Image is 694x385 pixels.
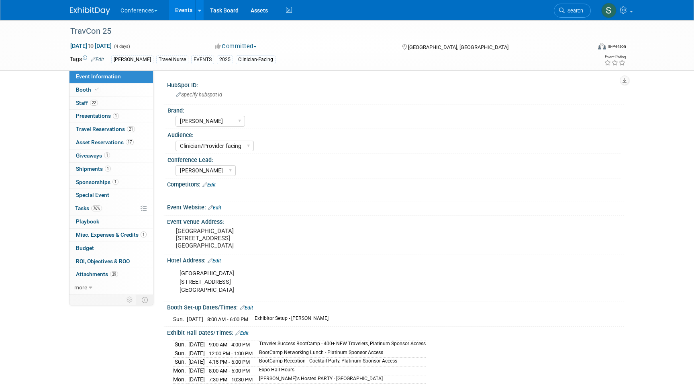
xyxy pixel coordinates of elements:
td: [DATE] [188,349,205,358]
span: 4:15 PM - 6:00 PM [209,359,250,365]
a: Asset Reservations17 [69,136,153,149]
td: Personalize Event Tab Strip [123,295,137,305]
div: Conference Lead: [167,154,621,164]
span: 21 [127,126,135,132]
span: Search [565,8,583,14]
span: Giveaways [76,152,110,159]
a: Tasks76% [69,202,153,215]
span: Tasks [75,205,102,211]
a: Budget [69,242,153,255]
a: Edit [202,182,216,188]
span: Misc. Expenses & Credits [76,231,147,238]
td: Sun. [173,358,188,367]
div: Booth Set-up Dates/Times: [167,301,624,312]
div: EVENTS [191,55,214,64]
div: Exhibit Hall Dates/Times: [167,327,624,337]
div: Hotel Address: [167,254,624,265]
span: Travel Reservations [76,126,135,132]
td: [DATE] [188,375,205,384]
td: [DATE] [187,315,203,324]
span: 1 [104,152,110,158]
td: Mon. [173,375,188,384]
span: 12:00 PM - 1:00 PM [209,350,253,356]
a: Presentations1 [69,110,153,123]
span: 1 [112,179,118,185]
div: In-Person [607,43,626,49]
td: Traveler Success BootCamp - 400+ NEW Travelers, Platinum Sponsor Access [254,340,426,349]
div: Event Website: [167,201,624,212]
a: Shipments1 [69,163,153,176]
a: Edit [91,57,104,62]
span: [DATE] [DATE] [70,42,112,49]
a: more [69,281,153,294]
span: Sponsorships [76,179,118,185]
span: Booth [76,86,100,93]
td: Exhibitor Setup - [PERSON_NAME] [250,315,329,324]
td: [DATE] [188,358,205,367]
span: Special Event [76,192,109,198]
i: Booth reservation complete [95,87,99,92]
img: ExhibitDay [70,7,110,15]
div: Clinician-Facing [236,55,276,64]
span: 22 [90,100,98,106]
a: Misc. Expenses & Credits1 [69,229,153,242]
span: 1 [141,231,147,238]
span: 7:30 PM - 10:30 PM [209,377,253,383]
a: Search [554,4,591,18]
span: [GEOGRAPHIC_DATA], [GEOGRAPHIC_DATA] [408,44,508,50]
div: Travel Nurse [156,55,188,64]
div: Event Venue Address: [167,216,624,226]
a: Giveaways1 [69,149,153,162]
td: [PERSON_NAME]'s Hosted PARTY - [GEOGRAPHIC_DATA] [254,375,426,384]
span: to [87,43,95,49]
span: Attachments [76,271,118,277]
span: Presentations [76,113,119,119]
span: 17 [126,139,134,145]
span: 1 [113,113,119,119]
a: Edit [208,258,221,264]
div: Competitors: [167,178,624,189]
span: 1 [105,166,111,172]
span: 76% [91,205,102,211]
span: Event Information [76,73,121,80]
td: BootCamp Reception - Cocktail Party, Platinum Sponsor Access [254,358,426,367]
span: 8:00 AM - 6:00 PM [207,316,248,322]
span: more [74,284,87,291]
div: Event Format [543,42,626,54]
a: Edit [235,330,249,336]
td: Sun. [173,349,188,358]
span: Specify hubspot id [176,92,222,98]
td: Sun. [173,340,188,349]
pre: [GEOGRAPHIC_DATA] [STREET_ADDRESS] [GEOGRAPHIC_DATA] [176,227,349,249]
a: Booth [69,84,153,96]
a: Staff22 [69,97,153,110]
div: [GEOGRAPHIC_DATA] [STREET_ADDRESS] [GEOGRAPHIC_DATA] [174,266,536,298]
span: 9:00 AM - 4:00 PM [209,342,250,348]
a: Sponsorships1 [69,176,153,189]
td: Expo Hall Hours [254,366,426,375]
a: Edit [208,205,221,211]
td: Toggle Event Tabs [137,295,153,305]
a: Playbook [69,215,153,228]
a: Edit [240,305,253,311]
td: [DATE] [188,340,205,349]
span: Budget [76,245,94,251]
span: (4 days) [113,44,130,49]
td: BootCamp Networking Lunch - Platinum Sponsor Access [254,349,426,358]
a: Travel Reservations21 [69,123,153,136]
td: Sun. [173,315,187,324]
div: Brand: [167,104,621,115]
span: 8:00 AM - 5:00 PM [209,368,250,374]
div: Event Rating [604,55,626,59]
span: Playbook [76,218,99,225]
td: [DATE] [188,366,205,375]
a: ROI, Objectives & ROO [69,255,153,268]
span: Shipments [76,166,111,172]
div: TravCon 25 [67,24,579,39]
div: Audience: [167,129,621,139]
span: Asset Reservations [76,139,134,145]
button: Committed [212,42,260,51]
a: Attachments39 [69,268,153,281]
span: 39 [110,271,118,277]
span: ROI, Objectives & ROO [76,258,130,264]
